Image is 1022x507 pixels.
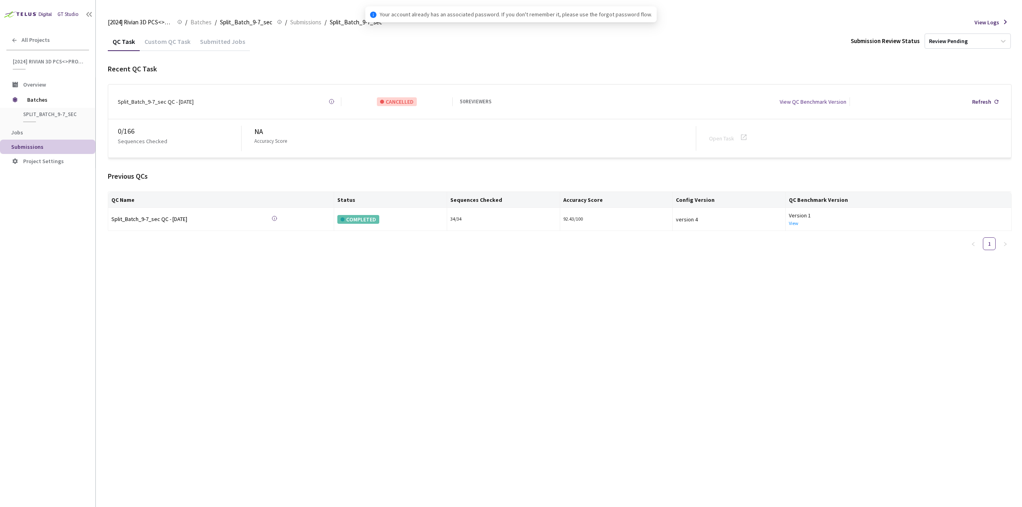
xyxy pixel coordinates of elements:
div: Submission Review Status [851,36,920,46]
div: View QC Benchmark Version [780,97,846,106]
a: View [789,220,798,226]
div: NA [254,126,696,137]
p: Sequences Checked [118,137,167,146]
div: Review Pending [929,37,968,45]
div: 0 / 166 [118,126,241,137]
span: [2024] Rivian 3D PCS<>Production [108,18,172,27]
div: 34 / 34 [450,215,557,223]
span: Your account already has an associated password. If you don't remember it, please use the forgot ... [380,10,652,19]
div: version 4 [676,215,782,224]
li: / [285,18,287,27]
div: COMPLETED [337,215,379,224]
span: Batches [190,18,212,27]
p: Accuracy Score [254,137,287,145]
button: left [967,237,980,250]
span: View Logs [974,18,999,27]
span: Project Settings [23,158,64,165]
a: Batches [189,18,213,26]
span: Jobs [11,129,23,136]
div: QC Task [108,37,140,51]
button: right [999,237,1012,250]
div: Refresh [972,97,991,106]
a: Submissions [289,18,323,26]
span: Split_Batch_9-7_sec [23,111,82,118]
span: Overview [23,81,46,88]
th: Sequences Checked [447,192,560,208]
div: Previous QCs [108,171,1012,182]
a: Split_Batch_9-7_sec QC - [DATE] [111,215,223,224]
th: Config Version [673,192,786,208]
span: left [971,242,976,247]
li: Previous Page [967,237,980,250]
li: / [215,18,217,27]
li: 1 [983,237,996,250]
th: QC Name [108,192,334,208]
div: Version 1 [789,211,1008,220]
div: Recent QC Task [108,63,1012,75]
li: / [325,18,327,27]
div: Submitted Jobs [195,37,250,51]
div: 92.43/100 [563,215,669,223]
th: QC Benchmark Version [786,192,1012,208]
span: right [1003,242,1008,247]
li: / [185,18,187,27]
a: 1 [983,238,995,250]
div: Custom QC Task [140,37,195,51]
span: Split_Batch_9-7_sec [220,18,272,27]
span: [2024] Rivian 3D PCS<>Production [13,58,84,65]
span: Batches [27,92,82,108]
th: Status [334,192,447,208]
span: Submissions [11,143,44,150]
div: 50 REVIEWERS [460,98,491,106]
a: Open Task [709,135,734,142]
li: Next Page [999,237,1012,250]
span: info-circle [370,12,376,18]
div: Split_Batch_9-7_sec QC - [DATE] [118,97,194,106]
div: GT Studio [57,10,79,18]
div: CANCELLED [377,97,417,106]
span: Split_Batch_9-7_sec [330,18,382,27]
th: Accuracy Score [560,192,673,208]
span: All Projects [22,37,50,43]
span: Submissions [290,18,321,27]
